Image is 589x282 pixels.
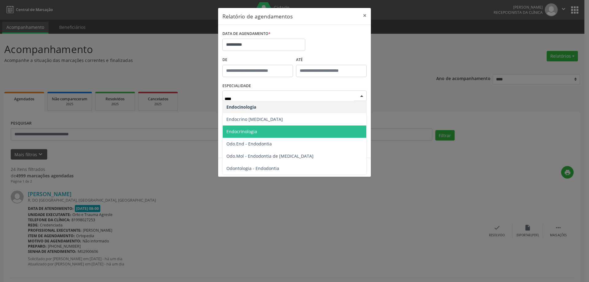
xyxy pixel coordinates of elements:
span: Endocrino [MEDICAL_DATA] [226,116,283,122]
span: Endocinologia [226,104,256,110]
label: ATÉ [296,55,367,65]
button: Close [359,8,371,23]
label: ESPECIALIDADE [222,81,251,91]
span: Endocrinologia [226,129,257,134]
span: Odo.Mol - Endodontia de [MEDICAL_DATA] [226,153,314,159]
span: Odo.End - Endodontia [226,141,272,147]
h5: Relatório de agendamentos [222,12,293,20]
label: DATA DE AGENDAMENTO [222,29,271,39]
span: Odontologia - Endodontia [226,165,279,171]
label: De [222,55,293,65]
